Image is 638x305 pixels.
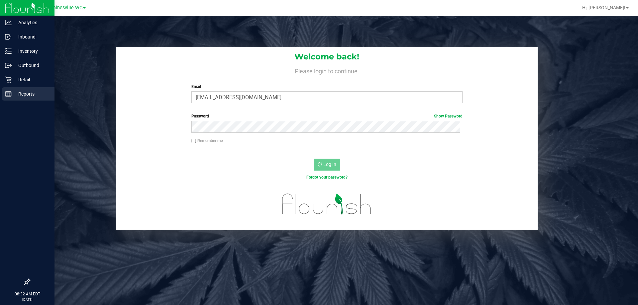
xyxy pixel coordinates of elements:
a: Show Password [434,114,463,118]
inline-svg: Reports [5,91,12,97]
inline-svg: Inventory [5,48,12,54]
button: Log In [314,159,340,171]
inline-svg: Inbound [5,34,12,40]
label: Remember me [191,138,223,144]
inline-svg: Retail [5,76,12,83]
p: Outbound [12,61,52,69]
label: Email [191,84,462,90]
inline-svg: Outbound [5,62,12,69]
p: Analytics [12,19,52,27]
span: Hi, [PERSON_NAME]! [582,5,625,10]
inline-svg: Analytics [5,19,12,26]
span: Gainesville WC [50,5,82,11]
h4: Please login to continue. [116,66,538,74]
h1: Welcome back! [116,52,538,61]
a: Forgot your password? [306,175,348,180]
p: Inbound [12,33,52,41]
p: Reports [12,90,52,98]
p: Retail [12,76,52,84]
span: Password [191,114,209,118]
img: flourish_logo.svg [274,187,379,221]
input: Remember me [191,139,196,143]
span: Log In [323,162,336,167]
p: Inventory [12,47,52,55]
p: 08:32 AM EDT [3,291,52,297]
p: [DATE] [3,297,52,302]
